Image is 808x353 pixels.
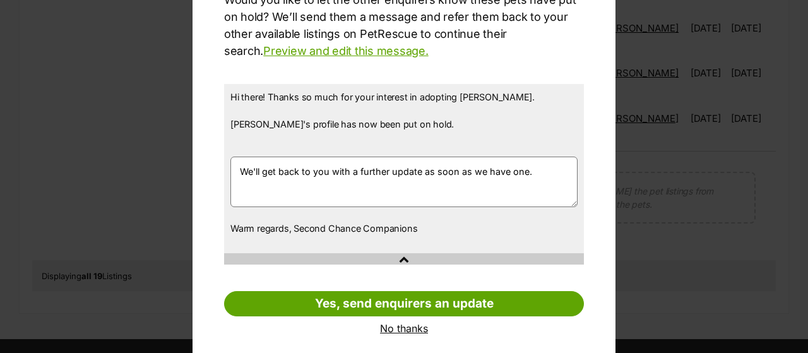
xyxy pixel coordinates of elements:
p: Warm regards, Second Chance Companions [230,222,578,236]
a: Yes, send enquirers an update [224,291,584,316]
p: Hi there! Thanks so much for your interest in adopting [PERSON_NAME]. [PERSON_NAME]'s profile has... [230,90,578,145]
textarea: We'll get back to you with a further update as soon as we have one. [230,157,578,207]
a: Preview and edit this message. [263,44,428,57]
a: No thanks [224,323,584,334]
